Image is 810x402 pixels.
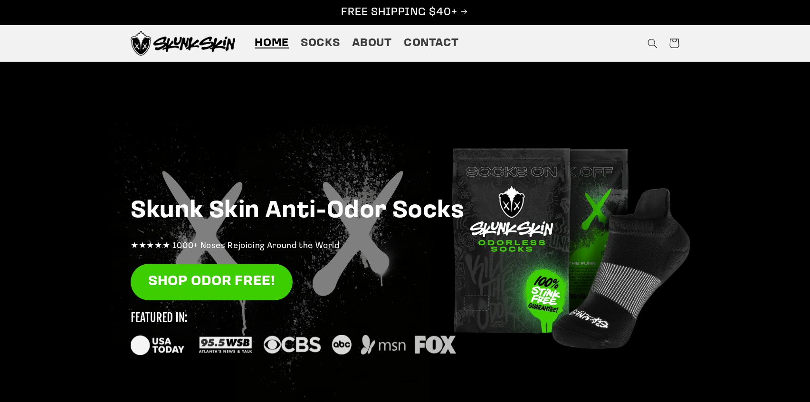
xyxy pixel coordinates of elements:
[255,36,289,51] span: Home
[10,5,800,20] p: FREE SHIPPING $40+
[404,36,458,51] span: Contact
[131,264,293,300] a: SHOP ODOR FREE!
[249,30,295,57] a: Home
[346,30,398,57] a: About
[398,30,465,57] a: Contact
[301,36,340,51] span: Socks
[352,36,392,51] span: About
[641,32,663,54] summary: Search
[131,31,235,56] img: Skunk Skin Anti-Odor Socks.
[131,239,679,254] p: ★★★★★ 1000+ Noses Rejoicing Around the World
[131,312,456,355] img: new_featured_logos_1_small.svg
[131,199,465,223] strong: Skunk Skin Anti-Odor Socks
[295,30,346,57] a: Socks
